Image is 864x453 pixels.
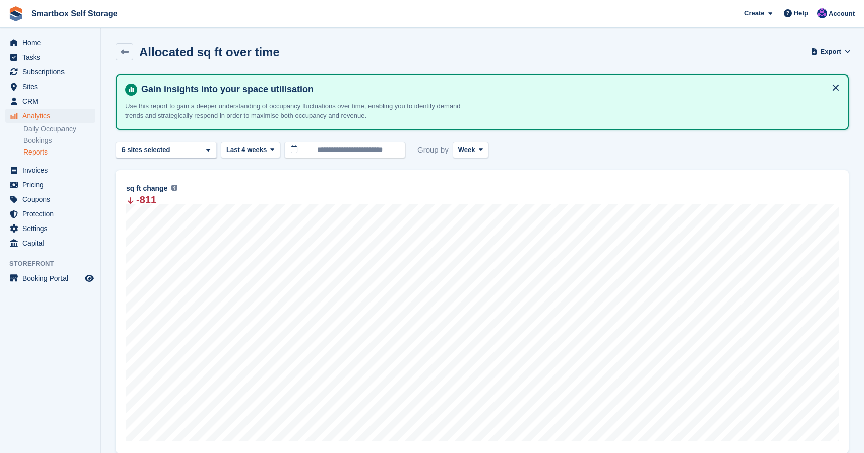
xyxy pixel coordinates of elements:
span: Create [744,8,764,18]
span: Storefront [9,259,100,269]
a: menu [5,221,95,236]
span: Week [458,145,475,155]
button: Last 4 weeks [221,142,280,159]
a: Smartbox Self Storage [27,5,122,22]
p: Use this report to gain a deeper understanding of occupancy fluctuations over time, enabling you ... [125,101,478,121]
span: Protection [22,207,83,221]
span: Sites [22,80,83,94]
a: menu [5,271,95,285]
button: Week [453,142,488,159]
a: Reports [23,147,95,157]
img: stora-icon-8386f47178a22dfd0bd8f6a31ec36ba5ce8667c1dd55bd0f319d3a0aa187defe.svg [8,6,23,21]
a: Daily Occupancy [23,124,95,134]
span: Booking Portal [22,271,83,285]
span: Group by [417,142,449,159]
span: Tasks [22,50,83,64]
span: Last 4 weeks [226,145,267,155]
a: menu [5,163,95,177]
a: Preview store [83,272,95,284]
h2: Allocated sq ft over time [139,45,280,59]
span: Subscriptions [22,65,83,79]
img: Mattias Ekendahl [817,8,827,18]
span: sq ft change [126,183,167,194]
button: Export [813,43,849,60]
a: menu [5,50,95,64]
a: menu [5,236,95,250]
a: Bookings [23,136,95,145]
div: 6 sites selected [120,145,174,155]
span: Coupons [22,192,83,206]
a: menu [5,80,95,94]
img: icon-info-grey-7440780725fd019a000dd9b08b2336e03edf1995a4989e88bcd33f0948082b44.svg [171,185,177,191]
span: Export [821,47,841,57]
span: -811 [126,195,156,204]
span: Analytics [22,109,83,123]
a: menu [5,65,95,79]
h4: Gain insights into your space utilisation [137,84,840,95]
span: Account [829,9,855,19]
span: Invoices [22,163,83,177]
a: menu [5,94,95,108]
span: Settings [22,221,83,236]
span: Home [22,36,83,50]
a: menu [5,36,95,50]
a: menu [5,109,95,123]
a: menu [5,192,95,206]
span: CRM [22,94,83,108]
a: menu [5,207,95,221]
span: Help [794,8,808,18]
a: menu [5,178,95,192]
span: Capital [22,236,83,250]
span: Pricing [22,178,83,192]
